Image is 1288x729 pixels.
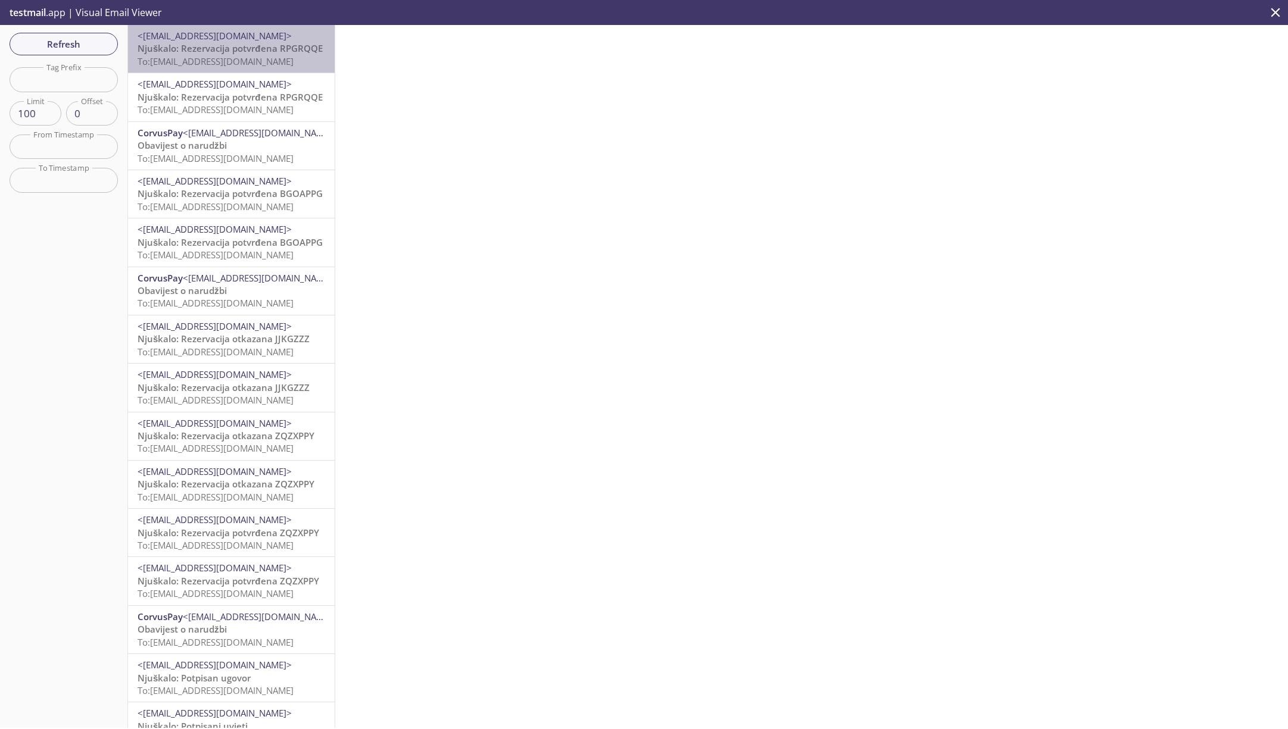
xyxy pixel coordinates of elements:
[138,381,310,393] span: Njuškalo: Rezervacija otkazana JJKGZZZ
[138,223,292,235] span: <[EMAIL_ADDRESS][DOMAIN_NAME]>
[128,267,335,315] div: CorvusPay<[EMAIL_ADDRESS][DOMAIN_NAME]>Obavijest o narudžbiTo:[EMAIL_ADDRESS][DOMAIN_NAME]
[138,623,227,635] span: Obavijest o narudžbi
[183,272,337,284] span: <[EMAIL_ADDRESS][DOMAIN_NAME]>
[138,42,323,54] span: Njuškalo: Rezervacija potvrđena RPGRQQE
[138,30,292,42] span: <[EMAIL_ADDRESS][DOMAIN_NAME]>
[138,139,227,151] span: Obavijest o narudžbi
[138,672,251,684] span: Njuškalo: Potpisan ugovor
[10,33,118,55] button: Refresh
[138,611,183,622] span: CorvusPay
[138,562,292,574] span: <[EMAIL_ADDRESS][DOMAIN_NAME]>
[138,417,292,429] span: <[EMAIL_ADDRESS][DOMAIN_NAME]>
[138,152,294,164] span: To: [EMAIL_ADDRESS][DOMAIN_NAME]
[19,36,108,52] span: Refresh
[138,394,294,406] span: To: [EMAIL_ADDRESS][DOMAIN_NAME]
[128,509,335,556] div: <[EMAIL_ADDRESS][DOMAIN_NAME]>Njuškalo: Rezervacija potvrđena ZQZXPPYTo:[EMAIL_ADDRESS][DOMAIN_NAME]
[138,575,319,587] span: Njuškalo: Rezervacija potvrđena ZQZXPPY
[10,6,46,19] span: testmail
[128,461,335,508] div: <[EMAIL_ADDRESS][DOMAIN_NAME]>Njuškalo: Rezervacija otkazana ZQZXPPYTo:[EMAIL_ADDRESS][DOMAIN_NAME]
[138,127,183,139] span: CorvusPay
[128,557,335,605] div: <[EMAIL_ADDRESS][DOMAIN_NAME]>Njuškalo: Rezervacija potvrđena ZQZXPPYTo:[EMAIL_ADDRESS][DOMAIN_NAME]
[128,25,335,73] div: <[EMAIL_ADDRESS][DOMAIN_NAME]>Njuškalo: Rezervacija potvrđena RPGRQQETo:[EMAIL_ADDRESS][DOMAIN_NAME]
[138,236,323,248] span: Njuškalo: Rezervacija potvrđena BGOAPPG
[138,187,323,199] span: Njuškalo: Rezervacija potvrđena BGOAPPG
[138,527,319,539] span: Njuškalo: Rezervacija potvrđena ZQZXPPY
[183,127,337,139] span: <[EMAIL_ADDRESS][DOMAIN_NAME]>
[138,636,294,648] span: To: [EMAIL_ADDRESS][DOMAIN_NAME]
[138,346,294,358] span: To: [EMAIL_ADDRESS][DOMAIN_NAME]
[138,430,314,442] span: Njuškalo: Rezervacija otkazana ZQZXPPY
[138,442,294,454] span: To: [EMAIL_ADDRESS][DOMAIN_NAME]
[183,611,337,622] span: <[EMAIL_ADDRESS][DOMAIN_NAME]>
[138,478,314,490] span: Njuškalo: Rezervacija otkazana ZQZXPPY
[138,175,292,187] span: <[EMAIL_ADDRESS][DOMAIN_NAME]>
[138,465,292,477] span: <[EMAIL_ADDRESS][DOMAIN_NAME]>
[128,170,335,218] div: <[EMAIL_ADDRESS][DOMAIN_NAME]>Njuškalo: Rezervacija potvrđena BGOAPPGTo:[EMAIL_ADDRESS][DOMAIN_NAME]
[138,368,292,380] span: <[EMAIL_ADDRESS][DOMAIN_NAME]>
[138,707,292,719] span: <[EMAIL_ADDRESS][DOMAIN_NAME]>
[138,272,183,284] span: CorvusPay
[138,659,292,671] span: <[EMAIL_ADDRESS][DOMAIN_NAME]>
[128,364,335,411] div: <[EMAIL_ADDRESS][DOMAIN_NAME]>Njuškalo: Rezervacija otkazana JJKGZZZTo:[EMAIL_ADDRESS][DOMAIN_NAME]
[128,73,335,121] div: <[EMAIL_ADDRESS][DOMAIN_NAME]>Njuškalo: Rezervacija potvrđena RPGRQQETo:[EMAIL_ADDRESS][DOMAIN_NAME]
[128,122,335,170] div: CorvusPay<[EMAIL_ADDRESS][DOMAIN_NAME]>Obavijest o narudžbiTo:[EMAIL_ADDRESS][DOMAIN_NAME]
[138,514,292,525] span: <[EMAIL_ADDRESS][DOMAIN_NAME]>
[138,78,292,90] span: <[EMAIL_ADDRESS][DOMAIN_NAME]>
[138,55,294,67] span: To: [EMAIL_ADDRESS][DOMAIN_NAME]
[138,104,294,115] span: To: [EMAIL_ADDRESS][DOMAIN_NAME]
[138,587,294,599] span: To: [EMAIL_ADDRESS][DOMAIN_NAME]
[138,91,323,103] span: Njuškalo: Rezervacija potvrđena RPGRQQE
[138,684,294,696] span: To: [EMAIL_ADDRESS][DOMAIN_NAME]
[128,654,335,702] div: <[EMAIL_ADDRESS][DOMAIN_NAME]>Njuškalo: Potpisan ugovorTo:[EMAIL_ADDRESS][DOMAIN_NAME]
[138,539,294,551] span: To: [EMAIL_ADDRESS][DOMAIN_NAME]
[138,320,292,332] span: <[EMAIL_ADDRESS][DOMAIN_NAME]>
[128,412,335,460] div: <[EMAIL_ADDRESS][DOMAIN_NAME]>Njuškalo: Rezervacija otkazana ZQZXPPYTo:[EMAIL_ADDRESS][DOMAIN_NAME]
[128,315,335,363] div: <[EMAIL_ADDRESS][DOMAIN_NAME]>Njuškalo: Rezervacija otkazana JJKGZZZTo:[EMAIL_ADDRESS][DOMAIN_NAME]
[138,297,294,309] span: To: [EMAIL_ADDRESS][DOMAIN_NAME]
[138,333,310,345] span: Njuškalo: Rezervacija otkazana JJKGZZZ
[128,218,335,266] div: <[EMAIL_ADDRESS][DOMAIN_NAME]>Njuškalo: Rezervacija potvrđena BGOAPPGTo:[EMAIL_ADDRESS][DOMAIN_NAME]
[138,201,294,212] span: To: [EMAIL_ADDRESS][DOMAIN_NAME]
[138,491,294,503] span: To: [EMAIL_ADDRESS][DOMAIN_NAME]
[138,249,294,261] span: To: [EMAIL_ADDRESS][DOMAIN_NAME]
[128,606,335,653] div: CorvusPay<[EMAIL_ADDRESS][DOMAIN_NAME]>Obavijest o narudžbiTo:[EMAIL_ADDRESS][DOMAIN_NAME]
[138,284,227,296] span: Obavijest o narudžbi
